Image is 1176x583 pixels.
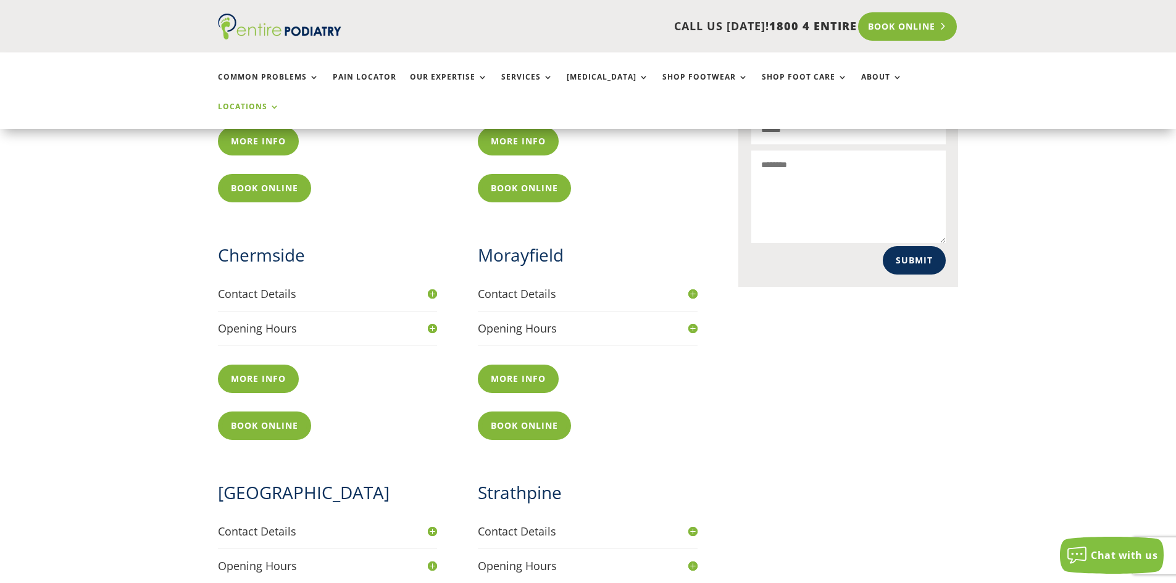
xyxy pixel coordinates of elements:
button: Submit [883,246,946,275]
a: Book Online [218,411,311,440]
a: Book Online [858,12,957,41]
button: Chat with us [1060,537,1164,574]
h4: Contact Details [218,286,438,302]
a: Entire Podiatry [218,30,341,42]
a: Locations [218,102,280,129]
h4: Opening Hours [218,558,438,574]
a: Common Problems [218,73,319,99]
a: Book Online [478,174,571,202]
a: More info [478,365,559,393]
span: Chat with us [1091,548,1157,562]
a: Services [501,73,553,99]
h4: Opening Hours [478,321,698,336]
a: More info [478,127,559,155]
h4: Opening Hours [218,321,438,336]
a: Pain Locator [333,73,396,99]
img: logo (1) [218,14,341,39]
h4: Contact Details [218,524,438,539]
a: Shop Footwear [662,73,748,99]
h2: Chermside [218,243,438,273]
a: [MEDICAL_DATA] [567,73,649,99]
a: Our Expertise [410,73,488,99]
h4: Contact Details [478,286,698,302]
a: Book Online [478,411,571,440]
h4: Opening Hours [478,558,698,574]
h2: Morayfield [478,243,698,273]
p: CALL US [DATE]! [389,19,857,35]
h2: [GEOGRAPHIC_DATA] [218,481,438,511]
a: More info [218,365,299,393]
a: More info [218,127,299,155]
a: Shop Foot Care [762,73,848,99]
h2: Strathpine [478,481,698,511]
h4: Contact Details [478,524,698,539]
span: 1800 4 ENTIRE [769,19,857,33]
a: About [861,73,903,99]
a: Book Online [218,174,311,202]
